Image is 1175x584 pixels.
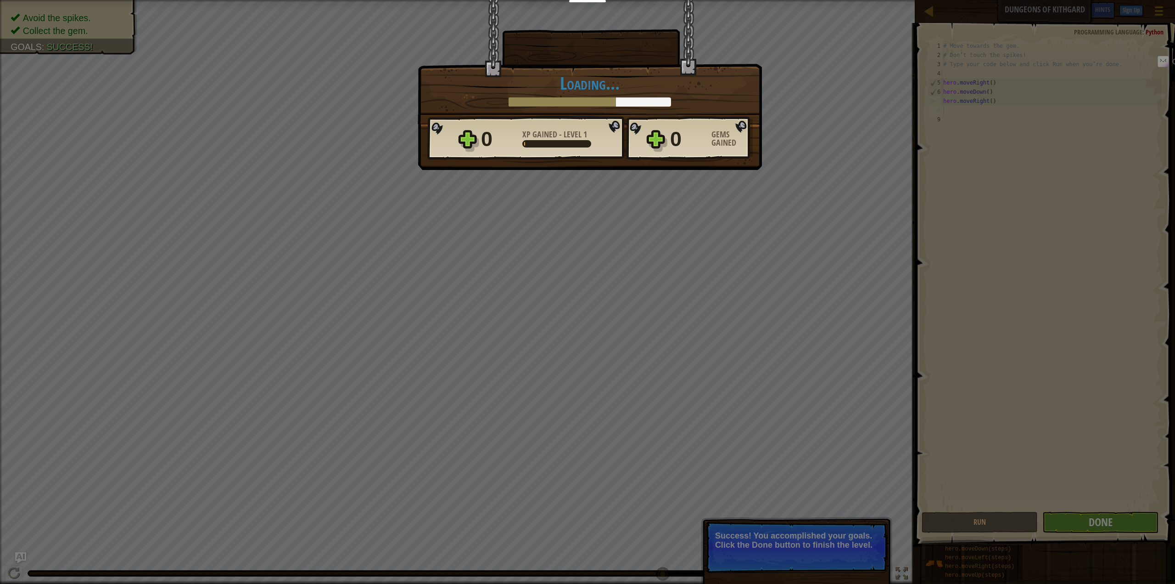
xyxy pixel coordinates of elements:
[522,129,559,140] span: XP Gained
[481,125,517,154] div: 0
[583,129,587,140] span: 1
[711,130,753,147] div: Gems Gained
[522,130,587,139] div: -
[670,125,706,154] div: 0
[562,129,583,140] span: Level
[427,74,752,93] h1: Loading...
